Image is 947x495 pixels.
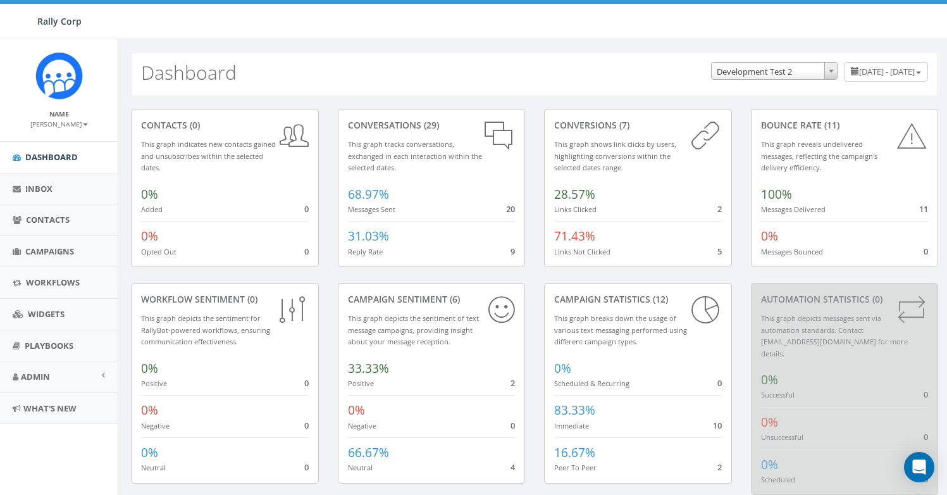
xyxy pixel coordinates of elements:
[554,228,595,244] span: 71.43%
[141,62,237,83] h2: Dashboard
[141,228,158,244] span: 0%
[348,313,479,346] small: This graph depicts the sentiment of text message campaigns, providing insight about your message ...
[141,186,158,203] span: 0%
[30,120,88,128] small: [PERSON_NAME]
[761,293,929,306] div: Automation Statistics
[924,473,928,485] span: 0
[348,186,389,203] span: 68.97%
[26,214,70,225] span: Contacts
[304,461,309,473] span: 0
[141,139,276,172] small: This graph indicates new contacts gained and unsubscribes within the selected dates.
[348,204,395,214] small: Messages Sent
[348,293,516,306] div: Campaign Sentiment
[761,247,823,256] small: Messages Bounced
[924,389,928,400] span: 0
[187,119,200,131] span: (0)
[924,431,928,442] span: 0
[554,379,629,388] small: Scheduled & Recurring
[511,246,515,257] span: 9
[348,421,376,430] small: Negative
[717,461,722,473] span: 2
[904,452,934,482] div: Open Intercom Messenger
[761,186,792,203] span: 100%
[870,293,882,305] span: (0)
[713,420,722,431] span: 10
[554,139,676,172] small: This graph shows link clicks by users, highlighting conversions within the selected dates range.
[554,186,595,203] span: 28.57%
[554,421,589,430] small: Immediate
[25,183,53,194] span: Inbox
[554,360,571,377] span: 0%
[717,377,722,389] span: 0
[23,403,77,414] span: What's New
[304,203,309,215] span: 0
[506,203,515,215] span: 20
[30,118,88,129] a: [PERSON_NAME]
[348,119,516,132] div: conversations
[49,110,69,118] small: Name
[141,360,158,377] span: 0%
[511,461,515,473] span: 4
[141,204,163,214] small: Added
[141,119,309,132] div: contacts
[25,340,73,351] span: Playbooks
[761,119,929,132] div: Bounce Rate
[761,139,877,172] small: This graph reveals undelivered messages, reflecting the campaign's delivery efficiency.
[822,119,839,131] span: (11)
[348,360,389,377] span: 33.33%
[554,204,597,214] small: Links Clicked
[421,119,439,131] span: (29)
[141,313,270,346] small: This graph depicts the sentiment for RallyBot-powered workflows, ensuring communication effective...
[348,247,383,256] small: Reply Rate
[554,444,595,461] span: 16.67%
[37,15,82,27] span: Rally Corp
[348,379,374,388] small: Positive
[717,203,722,215] span: 2
[304,246,309,257] span: 0
[26,277,80,288] span: Workflows
[761,456,778,473] span: 0%
[617,119,629,131] span: (7)
[35,52,83,99] img: Icon_1.png
[761,432,803,442] small: Unsuccessful
[717,246,722,257] span: 5
[141,293,309,306] div: Workflow Sentiment
[304,420,309,431] span: 0
[554,402,595,418] span: 83.33%
[859,66,915,77] span: [DATE] - [DATE]
[761,475,795,484] small: Scheduled
[25,246,74,257] span: Campaigns
[761,313,908,358] small: This graph depicts messages sent via automation standards. Contact [EMAIL_ADDRESS][DOMAIN_NAME] f...
[554,119,722,132] div: conversions
[348,463,373,472] small: Neutral
[761,228,778,244] span: 0%
[554,293,722,306] div: Campaign Statistics
[304,377,309,389] span: 0
[761,414,778,430] span: 0%
[712,63,837,80] span: Development Test 2
[28,308,65,320] span: Widgets
[245,293,257,305] span: (0)
[141,379,167,388] small: Positive
[511,420,515,431] span: 0
[554,247,610,256] small: Links Not Clicked
[554,463,597,472] small: Peer To Peer
[761,372,778,388] span: 0%
[348,444,389,461] span: 66.67%
[141,402,158,418] span: 0%
[25,151,78,163] span: Dashboard
[919,203,928,215] span: 11
[761,390,795,399] small: Successful
[761,204,826,214] small: Messages Delivered
[511,377,515,389] span: 2
[141,247,176,256] small: Opted Out
[141,463,166,472] small: Neutral
[141,444,158,461] span: 0%
[348,139,482,172] small: This graph tracks conversations, exchanged in each interaction within the selected dates.
[348,402,365,418] span: 0%
[554,313,687,346] small: This graph breaks down the usage of various text messaging performed using different campaign types.
[348,228,389,244] span: 31.03%
[141,421,170,430] small: Negative
[650,293,668,305] span: (12)
[711,62,838,80] span: Development Test 2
